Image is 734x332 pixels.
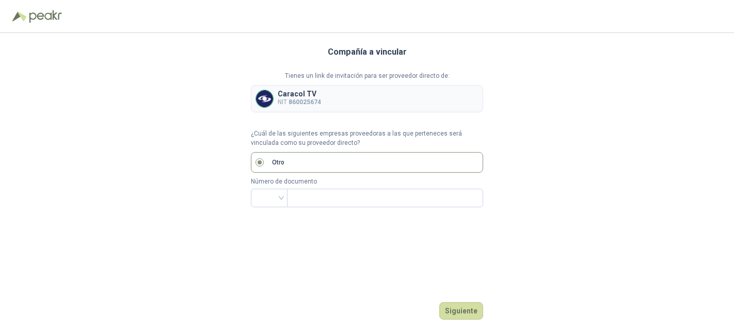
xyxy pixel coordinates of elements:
h3: Compañía a vincular [328,45,407,59]
button: Siguiente [439,302,483,320]
img: Logo [12,11,27,22]
img: Company Logo [256,90,273,107]
p: NIT [278,97,321,107]
p: Caracol TV [278,90,321,97]
p: ¿Cuál de las siguientes empresas proveedoras a las que perteneces será vinculada como su proveedo... [251,129,483,148]
p: Tienes un link de invitación para ser proveedor directo de: [251,71,483,81]
b: 860025674 [289,98,321,106]
p: Otro [272,158,284,168]
p: Número de documento [251,177,483,187]
img: Peakr [29,10,62,23]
